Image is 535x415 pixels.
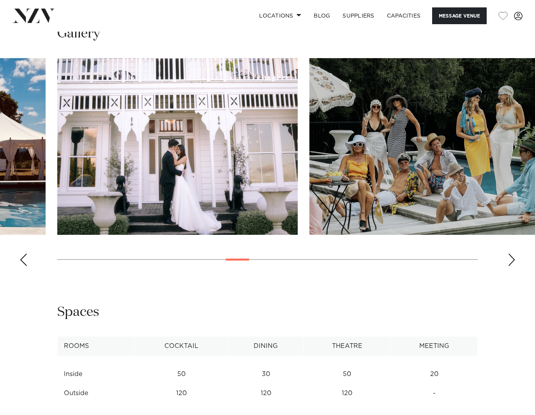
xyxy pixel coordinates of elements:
a: Locations [253,7,307,24]
th: Meeting [391,337,478,356]
td: Inside [58,365,134,384]
img: nzv-logo.png [12,9,55,23]
td: 50 [303,365,390,384]
th: Cocktail [134,337,229,356]
td: 50 [134,365,229,384]
td: 120 [228,384,303,403]
td: Outside [58,384,134,403]
h2: Spaces [57,303,99,321]
th: Theatre [303,337,390,356]
a: SUPPLIERS [336,7,380,24]
h2: Gallery [57,25,100,43]
th: Dining [228,337,303,356]
td: - [391,384,478,403]
td: 120 [134,384,229,403]
swiper-slide: 13 / 30 [57,58,298,235]
button: Message Venue [432,7,487,24]
td: 30 [228,365,303,384]
th: Rooms [58,337,134,356]
td: 120 [303,384,390,403]
td: 20 [391,365,478,384]
a: Capacities [381,7,427,24]
a: BLOG [307,7,336,24]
